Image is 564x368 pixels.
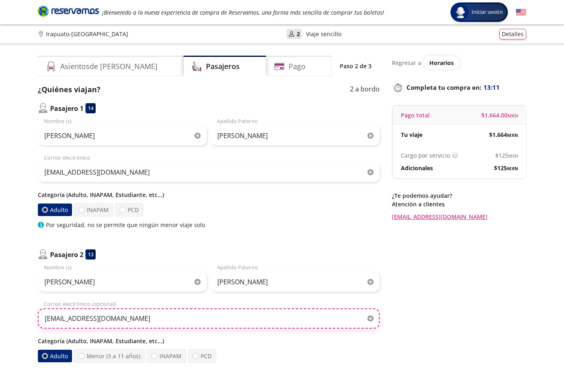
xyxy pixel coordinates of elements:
[516,7,526,17] button: English
[38,5,99,17] i: Brand Logo
[211,126,380,146] input: Apellido Paterno
[74,349,145,363] label: Menor (3 a 11 años)
[401,130,422,139] p: Tu viaje
[507,113,518,119] small: MXN
[340,62,372,70] p: Paso 2 de 3
[46,221,205,229] p: Por seguridad, no se permite que ningún menor viaje solo
[401,164,433,172] p: Adicionales
[508,153,518,159] small: MXN
[392,58,421,67] p: Regresar a
[392,56,526,69] div: Regresar a ver horarios
[483,83,500,92] span: 13:11
[401,151,450,160] p: Cargo por servicio
[507,132,518,138] small: MXN
[102,9,384,16] em: ¡Bienvenido a la nueva experiencia de compra de Reservamos, una forma más sencilla de comprar tus...
[147,349,186,363] label: INAPAM
[392,200,526,208] p: Atención a clientes
[50,104,83,113] p: Pasajero 1
[507,165,518,171] small: MXN
[350,84,380,95] p: 2 a bordo
[74,203,113,216] label: INAPAM
[38,308,380,329] input: Correo electrónico (opcional)
[211,272,380,292] input: Apellido Paterno
[306,30,341,38] p: Viaje sencillo
[188,349,216,363] label: PCD
[481,111,518,119] span: $ 1,664.00
[37,203,73,216] label: Adulto
[495,151,518,160] span: $ 125
[38,5,99,19] a: Brand Logo
[468,8,506,16] span: Iniciar sesión
[206,61,240,72] h4: Pasajeros
[494,164,518,172] span: $ 125
[289,61,306,72] h4: Pago
[38,190,380,199] p: Categoría (Adulto, INAPAM, Estudiante, etc...)
[392,82,526,93] p: Completa tu compra en :
[38,84,101,95] p: ¿Quiénes viajan?
[429,59,454,67] span: Horarios
[489,130,518,139] span: $ 1,664
[37,349,73,362] label: Adulto
[115,203,143,216] label: PCD
[60,61,157,72] h4: Asientos de [PERSON_NAME]
[38,162,380,182] input: Correo electrónico
[297,30,300,38] p: 2
[392,191,526,200] p: ¿Te podemos ayudar?
[85,103,96,113] div: 14
[50,250,83,260] p: Pasajero 2
[38,272,207,292] input: Nombre (s)
[499,29,526,39] button: Detalles
[85,249,96,260] div: 13
[38,337,380,345] p: Categoría (Adulto, INAPAM, Estudiante, etc...)
[401,111,430,119] p: Pago total
[38,126,207,146] input: Nombre (s)
[392,212,526,221] a: [EMAIL_ADDRESS][DOMAIN_NAME]
[46,30,128,38] p: Irapuato - [GEOGRAPHIC_DATA]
